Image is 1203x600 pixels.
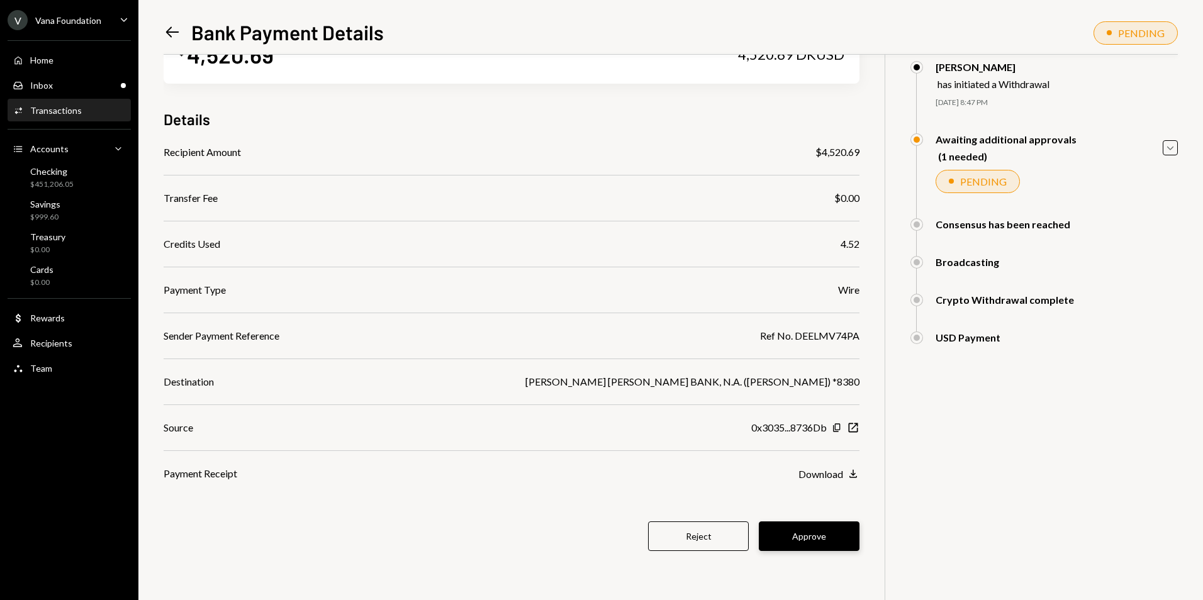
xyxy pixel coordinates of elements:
[834,191,859,206] div: $0.00
[648,521,749,551] button: Reject
[936,256,999,268] div: Broadcasting
[759,521,859,551] button: Approve
[751,420,827,435] div: 0x3035...8736Db
[960,175,1007,187] div: PENDING
[8,260,131,291] a: Cards$0.00
[30,179,74,190] div: $451,206.05
[164,466,237,481] div: Payment Receipt
[164,374,214,389] div: Destination
[8,195,131,225] a: Savings$999.60
[30,199,60,209] div: Savings
[936,218,1070,230] div: Consensus has been reached
[30,231,65,242] div: Treasury
[815,145,859,160] div: $4,520.69
[30,338,72,348] div: Recipients
[164,328,279,343] div: Sender Payment Reference
[30,363,52,374] div: Team
[164,109,210,130] h3: Details
[30,313,65,323] div: Rewards
[30,245,65,255] div: $0.00
[798,467,859,481] button: Download
[30,105,82,116] div: Transactions
[164,236,220,252] div: Credits Used
[191,19,384,45] h1: Bank Payment Details
[936,331,1000,343] div: USD Payment
[525,374,859,389] div: [PERSON_NAME] [PERSON_NAME] BANK, N.A. ([PERSON_NAME]) *8380
[8,48,131,71] a: Home
[8,357,131,379] a: Team
[936,97,1178,108] div: [DATE] 8:47 PM
[30,55,53,65] div: Home
[164,420,193,435] div: Source
[35,15,101,26] div: Vana Foundation
[798,468,843,480] div: Download
[164,145,241,160] div: Recipient Amount
[30,277,53,288] div: $0.00
[936,133,1077,145] div: Awaiting additional approvals
[164,282,226,297] div: Payment Type
[841,236,859,252] div: 4.52
[164,191,218,206] div: Transfer Fee
[30,264,53,275] div: Cards
[1118,27,1165,39] div: PENDING
[30,212,60,223] div: $999.60
[760,328,859,343] div: Ref No. DEELMV74PA
[8,10,28,30] div: V
[8,99,131,121] a: Transactions
[30,143,69,154] div: Accounts
[8,306,131,329] a: Rewards
[938,150,1077,162] div: (1 needed)
[30,166,74,177] div: Checking
[838,282,859,297] div: Wire
[936,294,1074,306] div: Crypto Withdrawal complete
[937,78,1049,90] div: has initiated a Withdrawal
[8,137,131,160] a: Accounts
[8,74,131,96] a: Inbox
[8,228,131,258] a: Treasury$0.00
[30,80,53,91] div: Inbox
[8,331,131,354] a: Recipients
[8,162,131,192] a: Checking$451,206.05
[936,61,1049,73] div: [PERSON_NAME]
